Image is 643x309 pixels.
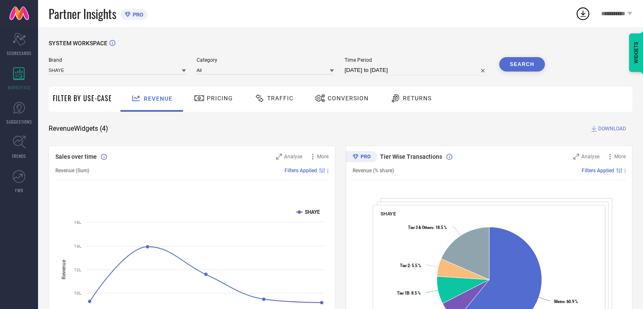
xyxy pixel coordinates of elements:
[267,95,293,102] span: Traffic
[345,65,489,75] input: Select time period
[276,154,282,160] svg: Zoom
[408,225,447,230] text: : 18.5 %
[285,168,317,174] span: Filters Applied
[380,211,396,217] span: SHAYE
[144,95,172,102] span: Revenue
[327,168,328,174] span: |
[573,154,579,160] svg: Zoom
[74,244,82,248] text: 14L
[7,50,32,56] span: SCORECARDS
[328,95,369,102] span: Conversion
[397,291,409,295] tspan: Tier 1B
[74,268,82,272] text: 12L
[6,119,32,125] span: SUGGESTIONS
[49,124,108,133] span: Revenue Widgets ( 4 )
[345,57,489,63] span: Time Period
[499,57,545,72] button: Search
[400,263,421,268] text: : 5.5 %
[400,263,410,268] tspan: Tier 2
[554,299,564,304] tspan: Metro
[317,154,328,160] span: More
[575,6,591,21] div: Open download list
[197,57,334,63] span: Category
[380,153,442,160] span: Tier Wise Transactions
[55,153,97,160] span: Sales over time
[624,168,626,174] span: |
[55,168,89,174] span: Revenue (Sum)
[397,291,421,295] text: : 8.5 %
[49,57,186,63] span: Brand
[284,154,302,160] span: Analyse
[614,154,626,160] span: More
[74,220,82,225] text: 16L
[53,93,112,103] span: Filter By Use-Case
[8,84,31,91] span: WORKSPACE
[49,5,116,22] span: Partner Insights
[554,299,578,304] text: : 60.9 %
[131,11,143,18] span: PRO
[408,225,433,230] tspan: Tier 3 & Others
[598,124,626,133] span: DOWNLOAD
[15,187,23,193] span: FWD
[582,168,614,174] span: Filters Applied
[61,259,67,279] tspan: Revenue
[74,291,82,295] text: 10L
[403,95,432,102] span: Returns
[353,168,394,174] span: Revenue (% share)
[346,151,377,164] div: Premium
[49,40,107,47] span: SYSTEM WORKSPACE
[207,95,233,102] span: Pricing
[305,209,320,215] text: SHAYE
[581,154,599,160] span: Analyse
[12,153,26,159] span: TRENDS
